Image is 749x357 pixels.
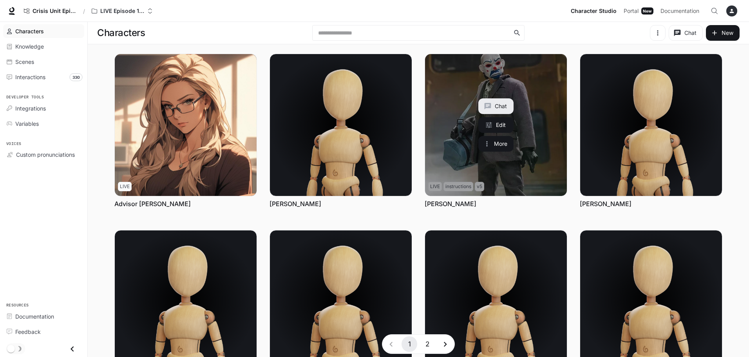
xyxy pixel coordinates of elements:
button: Open Command Menu [707,3,722,19]
div: New [641,7,653,14]
a: Integrations [3,101,84,115]
a: Bryan Warren [425,54,567,196]
a: Scenes [3,55,84,69]
span: Characters [15,27,44,35]
h1: Characters [97,25,145,41]
a: Documentation [657,3,705,19]
button: Go to page 2 [420,336,435,352]
span: Character Studio [571,6,617,16]
span: Feedback [15,328,41,336]
span: Custom pronunciations [16,150,75,159]
img: Alan Tiles [270,54,412,196]
span: Crisis Unit Episode 1 [33,8,76,14]
span: Variables [15,120,39,128]
a: Crisis Unit Episode 1 [20,3,80,19]
span: Dark mode toggle [7,344,15,353]
div: / [80,7,88,15]
button: More actions [478,136,514,152]
a: Character Studio [568,3,620,19]
span: Documentation [660,6,699,16]
nav: pagination navigation [382,334,455,354]
span: Integrations [15,104,46,112]
span: Interactions [15,73,45,81]
a: [PERSON_NAME] [425,199,476,208]
a: [PERSON_NAME] [270,199,321,208]
button: Go to next page [438,336,453,352]
button: Close drawer [63,341,81,357]
a: Characters [3,24,84,38]
button: Chat with Bryan Warren [478,98,514,114]
a: Edit Bryan Warren [478,117,514,133]
span: Scenes [15,58,34,66]
button: Chat [669,25,703,41]
a: [PERSON_NAME] [580,199,631,208]
img: Advisor Clarke [115,54,257,196]
a: PortalNew [621,3,657,19]
p: LIVE Episode 1 - Crisis Unit [100,8,144,14]
a: Documentation [3,310,84,323]
button: New [706,25,740,41]
a: Advisor [PERSON_NAME] [114,199,191,208]
a: Knowledge [3,40,84,53]
span: Documentation [15,312,54,321]
button: page 1 [402,336,417,352]
a: Interactions [3,70,84,84]
span: Portal [624,6,639,16]
a: Variables [3,117,84,130]
img: Carol Sanderson [580,54,722,196]
button: Open workspace menu [88,3,156,19]
span: 330 [70,73,83,81]
a: Custom pronunciations [3,148,84,161]
a: Feedback [3,325,84,339]
span: Knowledge [15,42,44,51]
